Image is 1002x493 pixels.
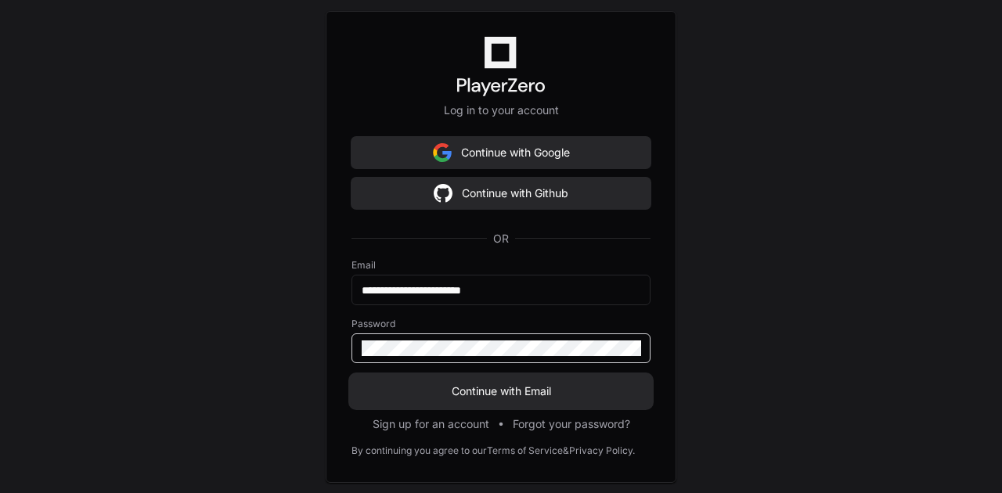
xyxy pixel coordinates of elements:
[351,383,651,399] span: Continue with Email
[569,444,635,457] a: Privacy Policy.
[434,178,452,209] img: Sign in with google
[351,259,651,272] label: Email
[351,376,651,407] button: Continue with Email
[351,137,651,168] button: Continue with Google
[513,416,630,432] button: Forgot your password?
[433,137,452,168] img: Sign in with google
[487,231,515,246] span: OR
[487,444,563,457] a: Terms of Service
[351,444,487,457] div: By continuing you agree to our
[351,103,651,118] p: Log in to your account
[351,318,651,330] label: Password
[373,416,489,432] button: Sign up for an account
[563,444,569,457] div: &
[351,178,651,209] button: Continue with Github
